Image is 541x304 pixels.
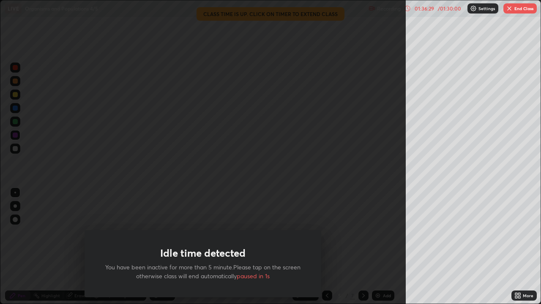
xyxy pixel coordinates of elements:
p: Settings [478,6,495,11]
button: End Class [503,3,537,14]
img: end-class-cross [506,5,513,12]
div: / 01:30:00 [436,6,462,11]
h1: Idle time detected [160,247,246,259]
div: More [523,293,533,298]
p: You have been inactive for more than 5 minute.Please tap on the screen otherwise class will end a... [105,263,301,280]
img: class-settings-icons [470,5,477,12]
div: 01:36:29 [413,6,436,11]
span: paused in 1s [237,272,270,280]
